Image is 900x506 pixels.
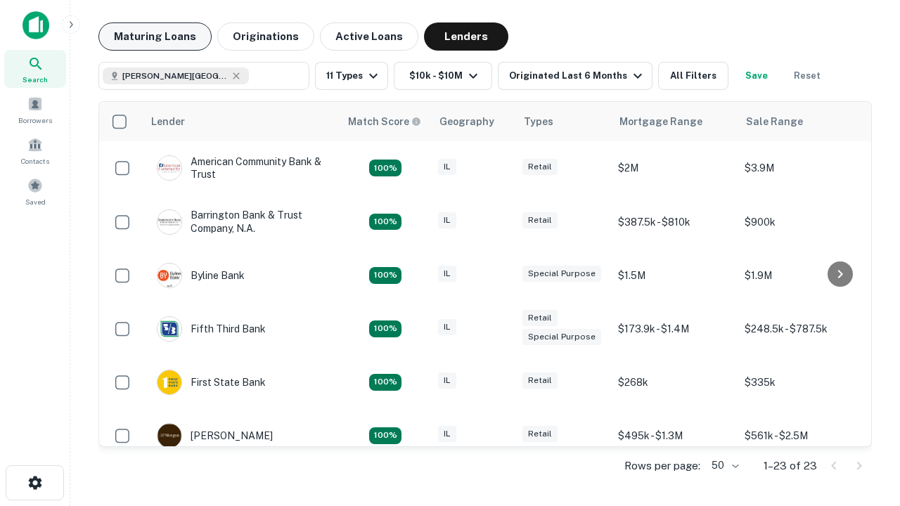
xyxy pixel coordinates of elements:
[658,62,728,90] button: All Filters
[738,195,864,248] td: $900k
[522,212,558,228] div: Retail
[157,210,181,234] img: picture
[522,266,601,282] div: Special Purpose
[619,113,702,130] div: Mortgage Range
[4,50,66,88] a: Search
[369,320,401,337] div: Matching Properties: 2, hasApolloMatch: undefined
[157,155,326,181] div: American Community Bank & Trust
[522,329,601,345] div: Special Purpose
[369,267,401,284] div: Matching Properties: 2, hasApolloMatch: undefined
[738,302,864,356] td: $248.5k - $787.5k
[157,424,181,448] img: picture
[438,372,456,389] div: IL
[157,263,245,288] div: Byline Bank
[157,370,181,394] img: picture
[157,264,181,287] img: picture
[611,195,738,248] td: $387.5k - $810k
[217,22,314,51] button: Originations
[438,159,456,175] div: IL
[498,62,652,90] button: Originated Last 6 Months
[738,249,864,302] td: $1.9M
[18,115,52,126] span: Borrowers
[157,209,326,234] div: Barrington Bank & Trust Company, N.a.
[734,62,779,90] button: Save your search to get updates of matches that match your search criteria.
[611,141,738,195] td: $2M
[431,102,515,141] th: Geography
[509,67,646,84] div: Originated Last 6 Months
[624,458,700,474] p: Rows per page:
[522,426,558,442] div: Retail
[320,22,418,51] button: Active Loans
[785,62,830,90] button: Reset
[157,316,266,342] div: Fifth Third Bank
[515,102,611,141] th: Types
[348,114,418,129] h6: Match Score
[369,160,401,176] div: Matching Properties: 2, hasApolloMatch: undefined
[25,196,46,207] span: Saved
[22,11,49,39] img: capitalize-icon.png
[369,214,401,231] div: Matching Properties: 3, hasApolloMatch: undefined
[438,266,456,282] div: IL
[21,155,49,167] span: Contacts
[611,356,738,409] td: $268k
[522,372,558,389] div: Retail
[348,114,421,129] div: Capitalize uses an advanced AI algorithm to match your search with the best lender. The match sco...
[394,62,492,90] button: $10k - $10M
[738,409,864,462] td: $561k - $2.5M
[738,141,864,195] td: $3.9M
[611,249,738,302] td: $1.5M
[369,427,401,444] div: Matching Properties: 3, hasApolloMatch: undefined
[4,131,66,169] a: Contacts
[764,458,817,474] p: 1–23 of 23
[611,102,738,141] th: Mortgage Range
[438,212,456,228] div: IL
[340,102,431,141] th: Capitalize uses an advanced AI algorithm to match your search with the best lender. The match sco...
[157,423,273,448] div: [PERSON_NAME]
[369,374,401,391] div: Matching Properties: 2, hasApolloMatch: undefined
[4,172,66,210] a: Saved
[746,113,803,130] div: Sale Range
[157,317,181,341] img: picture
[122,70,228,82] span: [PERSON_NAME][GEOGRAPHIC_DATA], [GEOGRAPHIC_DATA]
[424,22,508,51] button: Lenders
[157,156,181,180] img: picture
[438,426,456,442] div: IL
[315,62,388,90] button: 11 Types
[157,370,266,395] div: First State Bank
[151,113,185,130] div: Lender
[611,302,738,356] td: $173.9k - $1.4M
[611,409,738,462] td: $495k - $1.3M
[22,74,48,85] span: Search
[524,113,553,130] div: Types
[522,310,558,326] div: Retail
[706,455,741,476] div: 50
[98,22,212,51] button: Maturing Loans
[439,113,494,130] div: Geography
[738,356,864,409] td: $335k
[143,102,340,141] th: Lender
[738,102,864,141] th: Sale Range
[438,319,456,335] div: IL
[830,394,900,461] iframe: Chat Widget
[522,159,558,175] div: Retail
[4,91,66,129] a: Borrowers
